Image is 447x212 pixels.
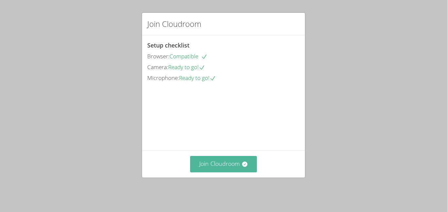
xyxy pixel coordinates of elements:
span: Camera: [147,63,168,71]
span: Microphone: [147,74,179,82]
button: Join Cloudroom [190,156,257,172]
span: Setup checklist [147,41,189,49]
span: Ready to go! [179,74,216,82]
h2: Join Cloudroom [147,18,201,30]
span: Compatible [170,52,207,60]
span: Browser: [147,52,170,60]
span: Ready to go! [168,63,205,71]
